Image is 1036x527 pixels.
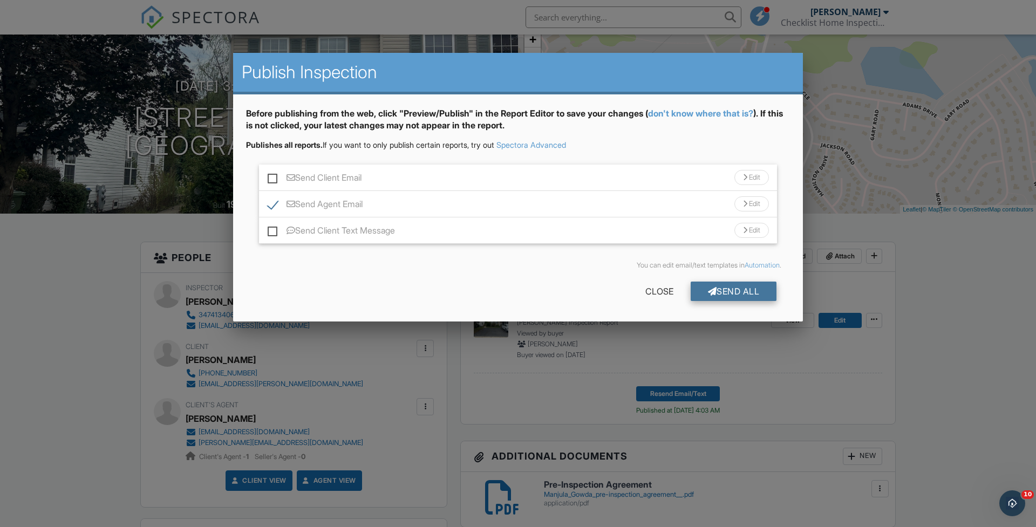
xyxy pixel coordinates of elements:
[648,108,753,119] a: don't know where that is?
[246,140,323,149] strong: Publishes all reports.
[246,140,494,149] span: If you want to only publish certain reports, try out
[734,170,769,185] div: Edit
[691,282,777,301] div: Send All
[268,173,362,186] label: Send Client Email
[268,225,395,239] label: Send Client Text Message
[496,140,566,149] a: Spectora Advanced
[734,196,769,211] div: Edit
[745,261,780,269] a: Automation
[999,490,1025,516] iframe: Intercom live chat
[268,199,363,213] label: Send Agent Email
[1021,490,1034,499] span: 10
[242,61,794,83] h2: Publish Inspection
[628,282,691,301] div: Close
[246,107,790,140] div: Before publishing from the web, click "Preview/Publish" in the Report Editor to save your changes...
[255,261,781,270] div: You can edit email/text templates in .
[734,223,769,238] div: Edit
